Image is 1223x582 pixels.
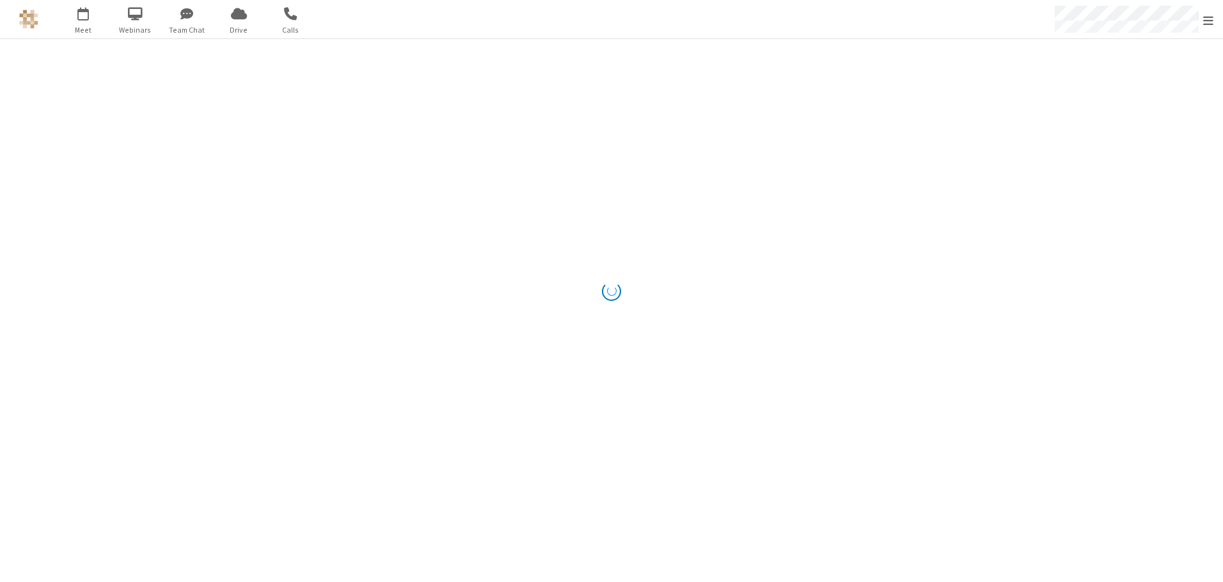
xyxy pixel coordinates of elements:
[163,24,211,36] span: Team Chat
[267,24,315,36] span: Calls
[19,10,38,29] img: QA Selenium DO NOT DELETE OR CHANGE
[59,24,107,36] span: Meet
[111,24,159,36] span: Webinars
[215,24,263,36] span: Drive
